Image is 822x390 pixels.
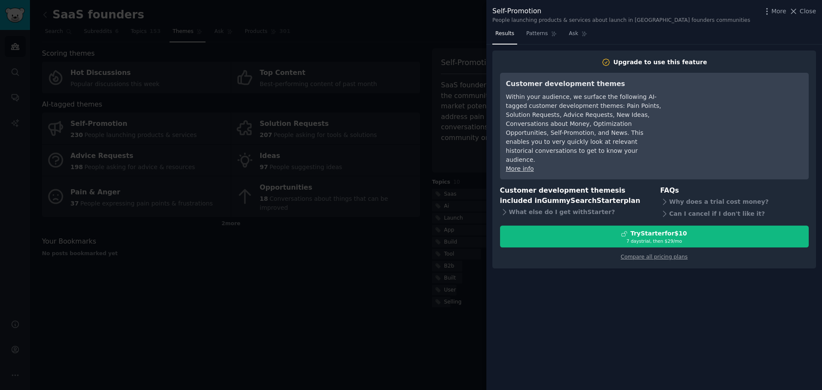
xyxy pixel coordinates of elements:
[569,30,578,38] span: Ask
[566,27,590,45] a: Ask
[500,185,649,206] h3: Customer development themes is included in plan
[660,208,809,220] div: Can I cancel if I don't like it?
[630,229,687,238] div: Try Starter for $10
[614,58,707,67] div: Upgrade to use this feature
[674,79,803,143] iframe: YouTube video player
[800,7,816,16] span: Close
[500,238,808,244] div: 7 days trial, then $ 29 /mo
[492,27,517,45] a: Results
[621,254,688,260] a: Compare all pricing plans
[506,92,662,164] div: Within your audience, we surface the following AI-tagged customer development themes: Pain Points...
[506,165,534,172] a: More info
[500,226,809,247] button: TryStarterfor$107 daystrial, then $29/mo
[495,30,514,38] span: Results
[660,185,809,196] h3: FAQs
[506,79,662,89] h3: Customer development themes
[500,206,649,218] div: What else do I get with Starter ?
[492,17,750,24] div: People launching products & services about launch in [GEOGRAPHIC_DATA] founders communities
[526,30,548,38] span: Patterns
[789,7,816,16] button: Close
[762,7,786,16] button: More
[492,6,750,17] div: Self-Promotion
[660,196,809,208] div: Why does a trial cost money?
[771,7,786,16] span: More
[523,27,560,45] a: Patterns
[542,196,623,205] span: GummySearch Starter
